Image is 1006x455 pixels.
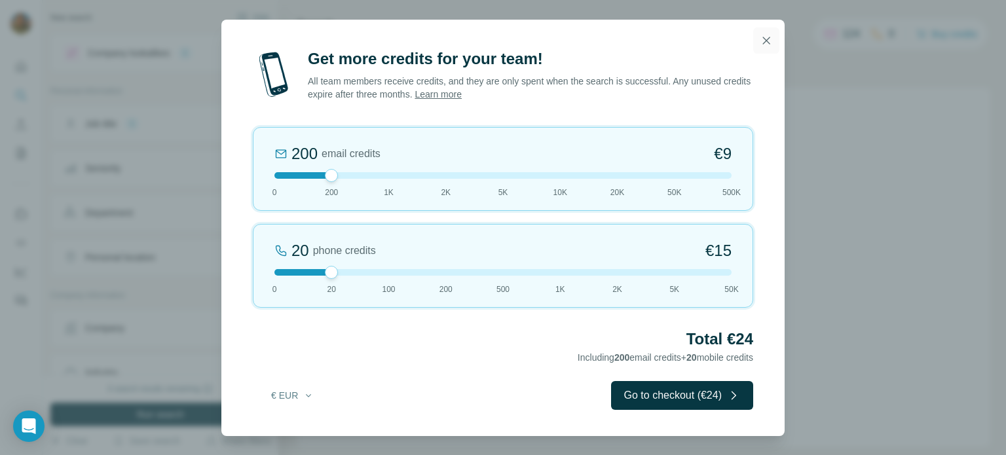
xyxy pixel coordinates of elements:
span: 10K [553,187,567,198]
div: 20 [291,240,309,261]
span: 5K [669,283,679,295]
div: Open Intercom Messenger [13,410,45,442]
span: 500K [722,187,741,198]
a: Learn more [415,89,462,100]
span: 5K [498,187,508,198]
span: 50K [724,283,738,295]
span: 2K [612,283,622,295]
span: 200 [614,352,629,363]
div: 200 [291,143,318,164]
span: 20K [610,187,624,198]
span: 200 [325,187,338,198]
span: email credits [322,146,381,162]
h2: Total €24 [253,329,753,350]
img: mobile-phone [253,48,295,101]
span: phone credits [313,243,376,259]
span: €15 [705,240,732,261]
span: 1K [555,283,565,295]
span: 20 [686,352,697,363]
p: All team members receive credits, and they are only spent when the search is successful. Any unus... [308,75,753,101]
button: € EUR [262,384,323,407]
button: Go to checkout (€24) [611,381,753,410]
span: 100 [382,283,395,295]
span: 50K [667,187,681,198]
span: 1K [384,187,394,198]
span: 0 [272,283,277,295]
span: 0 [272,187,277,198]
span: Including email credits + mobile credits [578,352,753,363]
span: 2K [441,187,451,198]
span: 20 [327,283,336,295]
span: 500 [496,283,510,295]
span: 200 [439,283,453,295]
span: €9 [714,143,732,164]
